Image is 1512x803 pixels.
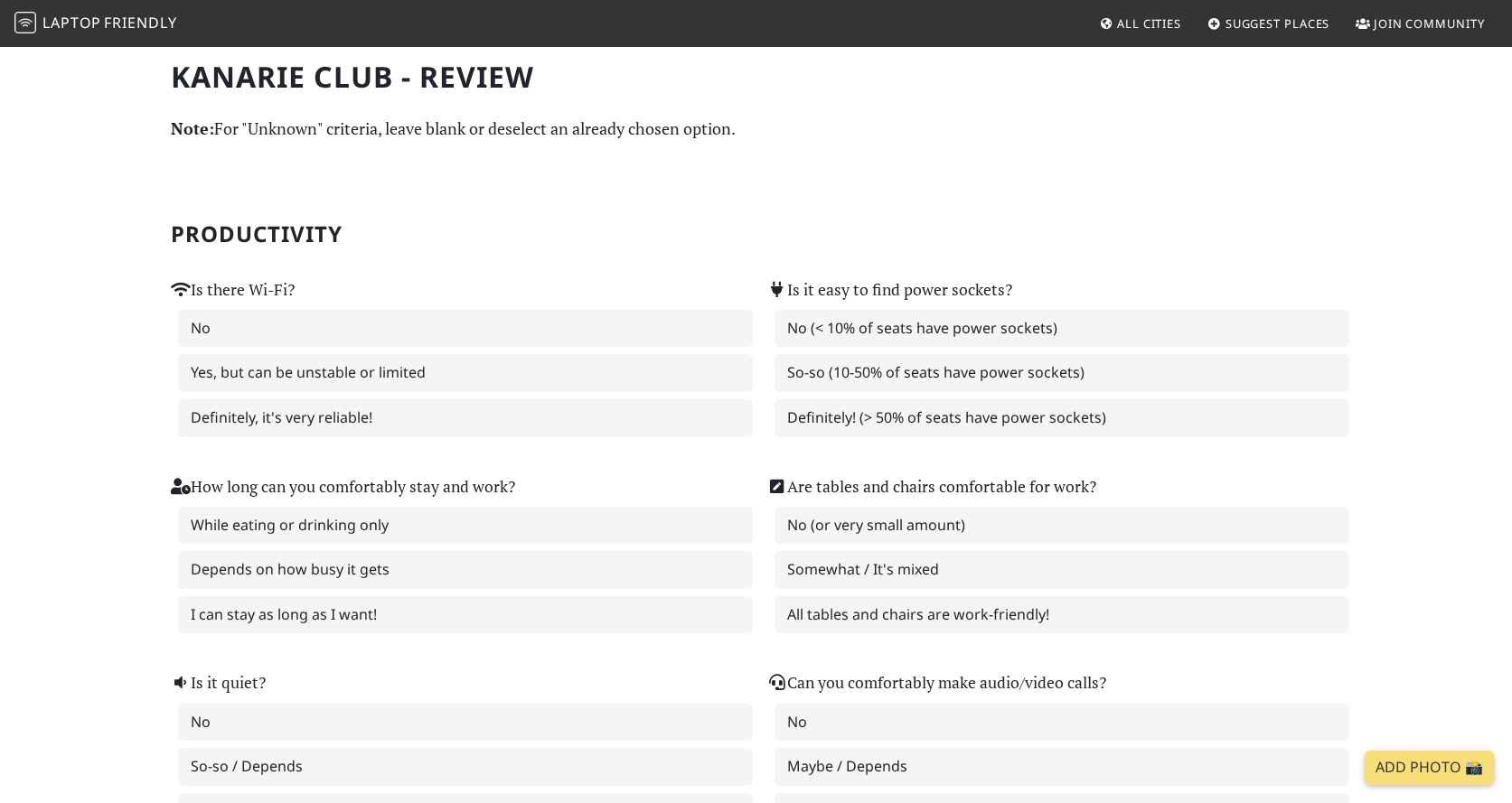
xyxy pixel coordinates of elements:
[1374,15,1485,32] span: Join Community
[775,354,1349,392] label: So-so (10-50% of seats have power sockets)
[14,12,36,33] img: LaptopFriendly
[178,748,753,786] label: So-so / Depends
[171,474,515,500] label: How long can you comfortably stay and work?
[775,507,1349,545] label: No (or very small amount)
[171,221,1342,247] h2: Productivity
[775,748,1349,786] label: Maybe / Depends
[178,704,753,742] label: No
[104,13,176,33] span: Friendly
[775,399,1349,437] label: Definitely! (> 50% of seats have power sockets)
[775,551,1349,589] label: Somewhat / It's mixed
[775,310,1349,348] label: No (< 10% of seats have power sockets)
[178,310,753,348] label: No
[767,670,1106,696] label: Can you comfortably make audio/video calls?
[767,277,1012,303] label: Is it easy to find power sockets?
[1200,7,1338,40] a: Suggest Places
[1092,7,1188,40] a: All Cities
[178,507,753,545] label: While eating or drinking only
[767,474,1096,500] label: Are tables and chairs comfortable for work?
[171,117,214,139] strong: Note:
[14,8,177,40] a: LaptopFriendly LaptopFriendly
[1226,15,1330,32] span: Suggest Places
[178,551,753,589] label: Depends on how busy it gets
[1117,15,1181,32] span: All Cities
[171,277,295,303] label: Is there Wi-Fi?
[171,116,1342,142] p: For "Unknown" criteria, leave blank or deselect an already chosen option.
[1348,7,1492,40] a: Join Community
[171,60,1342,94] h1: Kanarie Club - Review
[775,704,1349,742] label: No
[42,13,101,33] span: Laptop
[1365,751,1494,785] a: Add Photo 📸
[178,354,753,392] label: Yes, but can be unstable or limited
[178,596,753,634] label: I can stay as long as I want!
[171,670,266,696] label: Is it quiet?
[178,399,753,437] label: Definitely, it's very reliable!
[775,596,1349,634] label: All tables and chairs are work-friendly!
